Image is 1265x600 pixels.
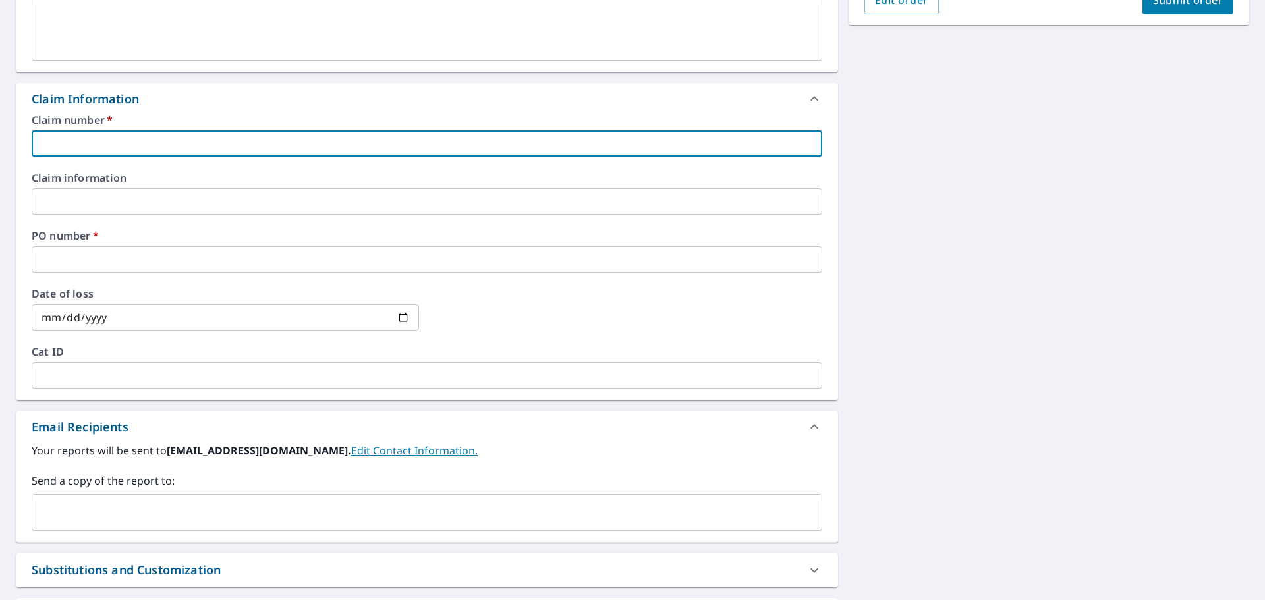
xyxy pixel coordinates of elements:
div: Email Recipients [32,418,128,436]
a: EditContactInfo [351,443,478,458]
label: Cat ID [32,346,822,357]
div: Substitutions and Customization [32,561,221,579]
label: Claim information [32,173,822,183]
div: Substitutions and Customization [16,553,838,587]
label: PO number [32,231,822,241]
label: Your reports will be sent to [32,443,822,458]
div: Email Recipients [16,411,838,443]
div: Claim Information [32,90,139,108]
b: [EMAIL_ADDRESS][DOMAIN_NAME]. [167,443,351,458]
div: Claim Information [16,83,838,115]
label: Date of loss [32,288,419,299]
label: Claim number [32,115,822,125]
label: Send a copy of the report to: [32,473,822,489]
